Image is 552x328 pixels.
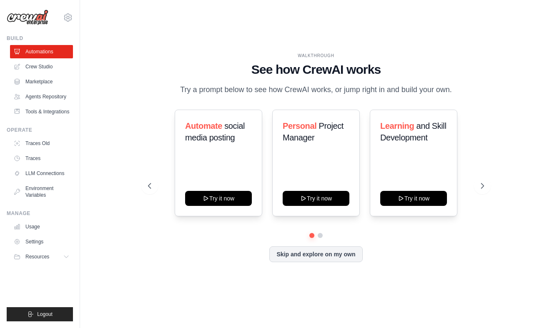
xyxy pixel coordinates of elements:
a: Settings [10,235,73,248]
button: Skip and explore on my own [269,246,362,262]
button: Try it now [185,191,252,206]
button: Logout [7,307,73,321]
div: WALKTHROUGH [148,53,484,59]
a: Traces Old [10,137,73,150]
span: Automate [185,121,222,130]
a: Traces [10,152,73,165]
span: and Skill Development [380,121,446,142]
span: Personal [283,121,316,130]
div: Build [7,35,73,42]
a: Marketplace [10,75,73,88]
div: Manage [7,210,73,217]
span: Project Manager [283,121,344,142]
span: Logout [37,311,53,318]
a: Automations [10,45,73,58]
button: Resources [10,250,73,263]
span: Learning [380,121,414,130]
span: Resources [25,253,49,260]
span: social media posting [185,121,245,142]
button: Try it now [283,191,349,206]
a: Environment Variables [10,182,73,202]
a: Crew Studio [10,60,73,73]
button: Try it now [380,191,447,206]
h1: See how CrewAI works [148,62,484,77]
p: Try a prompt below to see how CrewAI works, or jump right in and build your own. [176,84,456,96]
div: Operate [7,127,73,133]
a: Agents Repository [10,90,73,103]
a: Usage [10,220,73,233]
a: LLM Connections [10,167,73,180]
a: Tools & Integrations [10,105,73,118]
img: Logo [7,10,48,25]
